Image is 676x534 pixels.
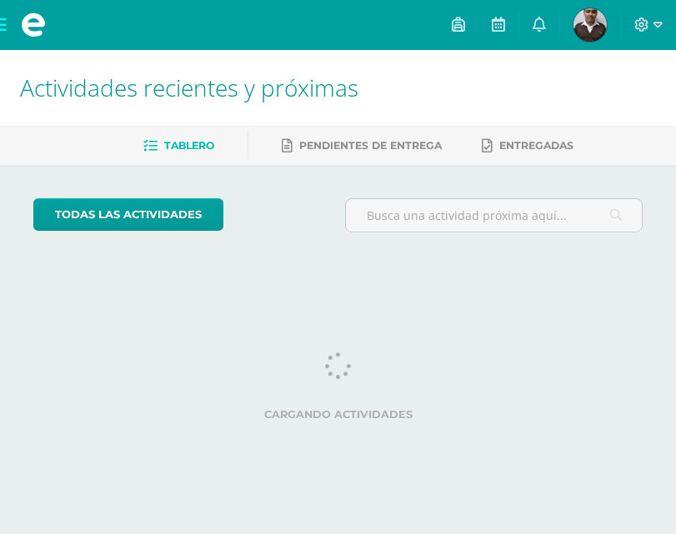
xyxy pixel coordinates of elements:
label: Cargando actividades [33,408,643,421]
span: Tablero [164,139,214,152]
a: Tablero [143,132,214,159]
a: todas las Actividades [33,198,223,231]
img: 1f3c94d8ae4c2f6e7adde7c6b2245b10.png [573,8,607,42]
span: Pendientes de entrega [299,139,442,152]
input: Busca una actividad próxima aquí... [346,199,643,232]
a: Pendientes de entrega [282,132,442,159]
span: Actividades recientes y próximas [20,72,358,103]
a: Entregadas [482,132,573,159]
span: Entregadas [499,139,573,152]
